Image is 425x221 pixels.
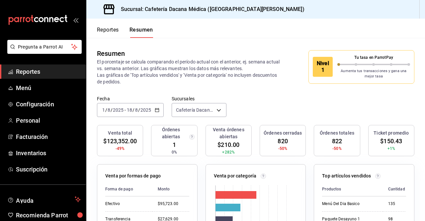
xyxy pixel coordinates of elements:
[107,107,111,113] input: --
[278,146,288,152] span: -50%
[73,17,78,23] button: open_drawer_menu
[222,149,235,155] span: +282%
[105,107,107,113] span: /
[322,172,371,179] p: Top artículos vendidos
[172,149,177,155] span: 0%
[5,48,82,55] a: Pregunta a Parrot AI
[97,58,282,85] p: El porcentaje se calcula comparando el período actual con el anterior, ej. semana actual vs. sema...
[105,201,147,207] div: Efectivo
[105,182,152,196] th: Forma de pago
[97,27,153,38] div: navigation tabs
[16,83,81,92] span: Menú
[217,140,239,149] span: $210.00
[322,182,382,196] th: Productos
[337,55,410,60] p: Tu tasa en ParrotPay
[16,132,81,141] span: Facturación
[209,126,249,140] h3: Venta órdenes abiertas
[332,146,342,152] span: -50%
[111,107,113,113] span: /
[322,201,377,207] div: Menú Del Dia Basico
[16,195,72,203] span: Ayuda
[125,107,126,113] span: -
[332,137,342,146] span: 822
[135,107,138,113] input: --
[102,107,105,113] input: --
[16,67,81,76] span: Reportes
[113,107,124,113] input: ----
[176,107,214,113] span: Cafetería Dacana Médica ([GEOGRAPHIC_DATA][PERSON_NAME])
[16,116,81,125] span: Personal
[116,5,304,13] h3: Sucursal: Cafetería Dacana Médica ([GEOGRAPHIC_DATA][PERSON_NAME])
[264,130,302,137] h3: Órdenes cerradas
[140,107,151,113] input: ----
[16,100,81,109] span: Configuración
[7,40,82,54] button: Pregunta a Parrot AI
[16,165,81,174] span: Suscripción
[129,27,153,38] button: Resumen
[97,49,125,58] div: Resumen
[116,146,125,152] span: -49%
[152,182,189,196] th: Monto
[173,140,176,149] span: 1
[97,27,119,38] button: Reportes
[108,130,132,137] h3: Venta total
[138,107,140,113] span: /
[214,172,257,179] p: Venta por categoría
[388,201,405,207] div: 135
[16,149,81,158] span: Inventarios
[103,137,136,146] span: $123,352.00
[337,68,410,79] p: Aumenta tus transacciones y gana una mejor tasa
[127,107,132,113] input: --
[158,201,189,207] div: $95,723.00
[16,211,81,220] span: Recomienda Parrot
[132,107,134,113] span: /
[383,182,410,196] th: Cantidad
[97,96,164,101] label: Fecha
[374,130,409,137] h3: Ticket promedio
[313,57,333,77] div: Nivel 1
[18,44,71,51] span: Pregunta a Parrot AI
[105,172,161,179] p: Venta por formas de pago
[387,146,395,152] span: +1%
[172,96,226,101] label: Sucursales
[320,130,354,137] h3: Órdenes totales
[380,137,402,146] span: $150.43
[154,126,188,140] h3: Órdenes abiertas
[278,137,288,146] span: 820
